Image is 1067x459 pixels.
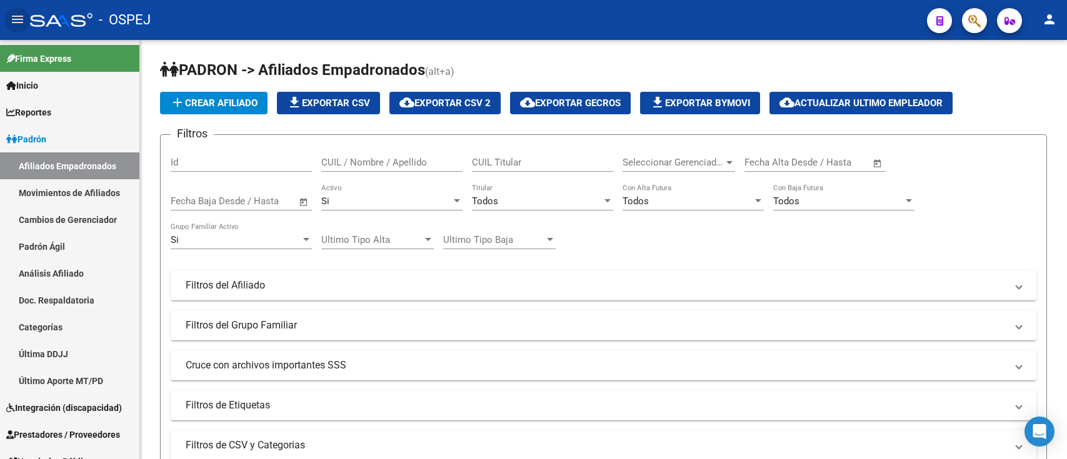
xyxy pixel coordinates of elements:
[186,279,1006,292] mat-panel-title: Filtros del Afiliado
[389,92,501,114] button: Exportar CSV 2
[6,132,46,146] span: Padrón
[6,106,51,119] span: Reportes
[6,401,122,415] span: Integración (discapacidad)
[10,12,25,27] mat-icon: menu
[287,97,370,109] span: Exportar CSV
[171,234,179,245] span: Si
[399,95,414,110] mat-icon: cloud_download
[779,95,794,110] mat-icon: cloud_download
[744,157,795,168] input: Fecha inicio
[297,195,311,209] button: Open calendar
[443,234,544,245] span: Ultimo Tipo Baja
[171,390,1036,420] mat-expansion-panel-header: Filtros de Etiquetas
[472,195,498,207] span: Todos
[640,92,760,114] button: Exportar Bymovi
[99,6,151,34] span: - OSPEJ
[6,79,38,92] span: Inicio
[171,310,1036,340] mat-expansion-panel-header: Filtros del Grupo Familiar
[170,97,258,109] span: Crear Afiliado
[520,95,535,110] mat-icon: cloud_download
[806,157,867,168] input: Fecha fin
[171,125,214,142] h3: Filtros
[1024,417,1054,447] div: Open Intercom Messenger
[650,95,665,110] mat-icon: file_download
[650,97,750,109] span: Exportar Bymovi
[6,52,71,66] span: Firma Express
[171,195,221,207] input: Fecha inicio
[171,270,1036,300] mat-expansion-panel-header: Filtros del Afiliado
[287,95,302,110] mat-icon: file_download
[510,92,631,114] button: Exportar GECROS
[623,157,724,168] span: Seleccionar Gerenciador
[779,97,943,109] span: Actualizar ultimo Empleador
[769,92,953,114] button: Actualizar ultimo Empleador
[186,438,1006,452] mat-panel-title: Filtros de CSV y Categorias
[160,61,425,79] span: PADRON -> Afiliados Empadronados
[773,195,799,207] span: Todos
[6,428,120,442] span: Prestadores / Proveedores
[186,358,1006,372] mat-panel-title: Cruce con archivos importantes SSS
[321,234,423,245] span: Ultimo Tipo Alta
[160,92,268,114] button: Crear Afiliado
[233,195,293,207] input: Fecha fin
[399,97,491,109] span: Exportar CSV 2
[1042,12,1057,27] mat-icon: person
[623,195,649,207] span: Todos
[171,350,1036,380] mat-expansion-panel-header: Cruce con archivos importantes SSS
[321,195,329,207] span: Si
[186,318,1006,332] mat-panel-title: Filtros del Grupo Familiar
[425,66,454,77] span: (alt+a)
[170,95,185,110] mat-icon: add
[871,156,885,170] button: Open calendar
[186,398,1006,412] mat-panel-title: Filtros de Etiquetas
[520,97,621,109] span: Exportar GECROS
[277,92,380,114] button: Exportar CSV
